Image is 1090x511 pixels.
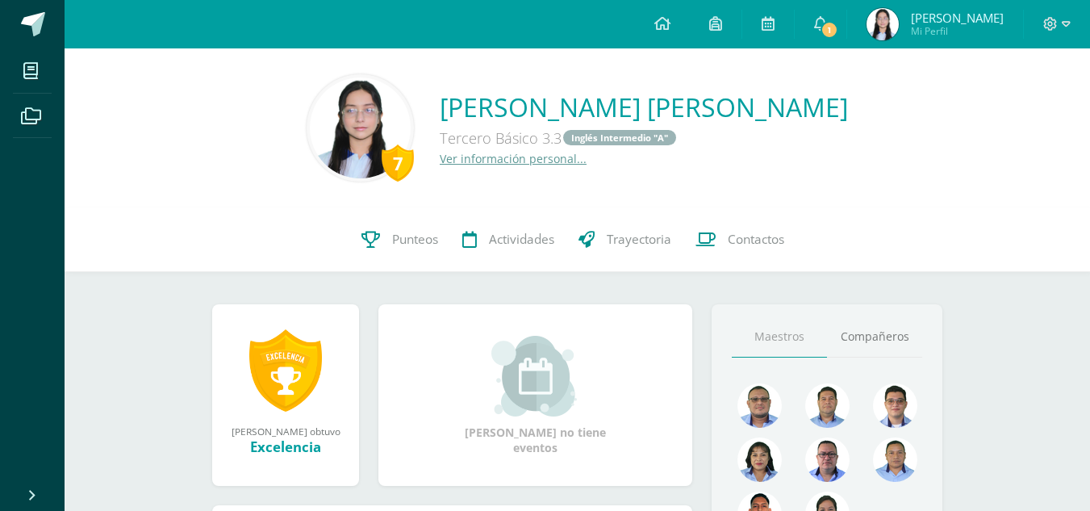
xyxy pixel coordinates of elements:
[450,207,566,272] a: Actividades
[732,316,827,358] a: Maestros
[392,231,438,248] span: Punteos
[683,207,796,272] a: Contactos
[805,438,850,482] img: 30ea9b988cec0d4945cca02c4e803e5a.png
[827,316,922,358] a: Compañeros
[911,10,1004,26] span: [PERSON_NAME]
[382,145,414,182] div: 7
[349,207,450,272] a: Punteos
[607,231,671,248] span: Trayectoria
[228,438,343,456] div: Excelencia
[911,24,1004,38] span: Mi Perfil
[440,151,587,166] a: Ver información personal...
[805,383,850,428] img: 2ac039123ac5bd71a02663c3aa063ac8.png
[455,336,616,455] div: [PERSON_NAME] no tiene eventos
[873,438,917,482] img: 2efff582389d69505e60b50fc6d5bd41.png
[563,130,676,145] a: Inglés Intermedio "A"
[737,438,782,482] img: 371adb901e00c108b455316ee4864f9b.png
[440,124,848,151] div: Tercero Básico 3.3
[489,231,554,248] span: Actividades
[310,77,411,178] img: 5b509723b3c7dfbc7bb9af0c48113439.png
[867,8,899,40] img: 8224eeaff9232e1565f782e295fa2f8a.png
[873,383,917,428] img: 6e6edff8e5b1d60e1b79b3df59dca1c4.png
[228,425,343,438] div: [PERSON_NAME] obtuvo
[440,90,848,124] a: [PERSON_NAME] [PERSON_NAME]
[821,21,838,39] span: 1
[728,231,784,248] span: Contactos
[566,207,683,272] a: Trayectoria
[737,383,782,428] img: 99962f3fa423c9b8099341731b303440.png
[491,336,579,417] img: event_small.png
